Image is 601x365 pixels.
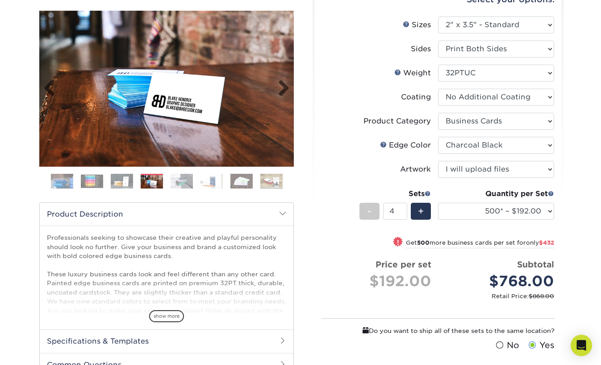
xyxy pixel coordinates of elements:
[359,189,431,199] div: Sets
[403,20,431,30] div: Sizes
[380,140,431,151] div: Edge Color
[406,239,554,248] small: Get more business cards per set for
[397,238,399,247] span: !
[526,339,555,352] label: Yes
[329,292,554,300] small: Retail Price:
[400,164,431,175] div: Artwork
[445,271,554,292] div: $768.00
[401,92,431,103] div: Coating
[39,1,294,176] img: Painted Edge 04
[260,173,283,189] img: Business Cards 08
[526,239,554,246] span: only
[141,174,163,190] img: Business Cards 04
[367,205,371,218] span: -
[40,329,293,353] h2: Specifications & Templates
[376,259,431,269] strong: Price per set
[329,271,431,292] div: $192.00
[438,189,554,199] div: Quantity per Set
[529,293,554,299] span: $868.00
[81,174,103,188] img: Business Cards 02
[171,173,193,189] img: Business Cards 05
[418,205,424,218] span: +
[494,339,519,352] label: No
[51,170,73,193] img: Business Cards 01
[394,68,431,78] div: Weight
[230,173,253,189] img: Business Cards 07
[200,173,223,189] img: Business Cards 06
[417,239,430,246] strong: 500
[571,335,592,356] div: Open Intercom Messenger
[411,44,431,54] div: Sides
[321,326,555,336] div: Do you want to ship all of these sets to the same location?
[40,203,293,226] h2: Product Description
[517,259,554,269] strong: Subtotal
[539,239,554,246] span: $432
[111,173,133,189] img: Business Cards 03
[363,116,431,127] div: Product Category
[149,310,184,322] span: show more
